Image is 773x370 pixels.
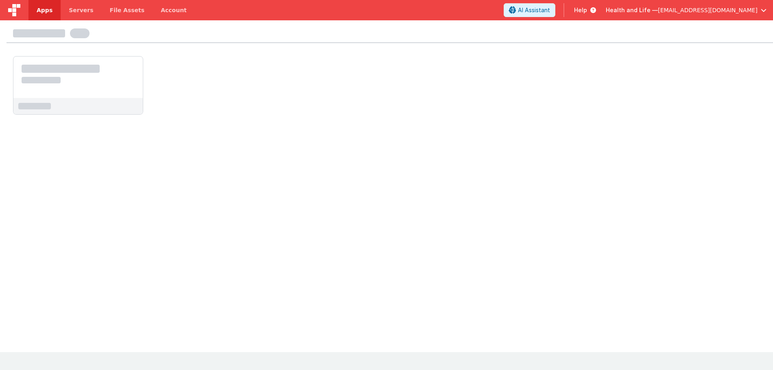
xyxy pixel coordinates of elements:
[69,6,93,14] span: Servers
[606,6,766,14] button: Health and Life — [EMAIL_ADDRESS][DOMAIN_NAME]
[606,6,658,14] span: Health and Life —
[110,6,145,14] span: File Assets
[658,6,758,14] span: [EMAIL_ADDRESS][DOMAIN_NAME]
[504,3,555,17] button: AI Assistant
[37,6,52,14] span: Apps
[574,6,587,14] span: Help
[518,6,550,14] span: AI Assistant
